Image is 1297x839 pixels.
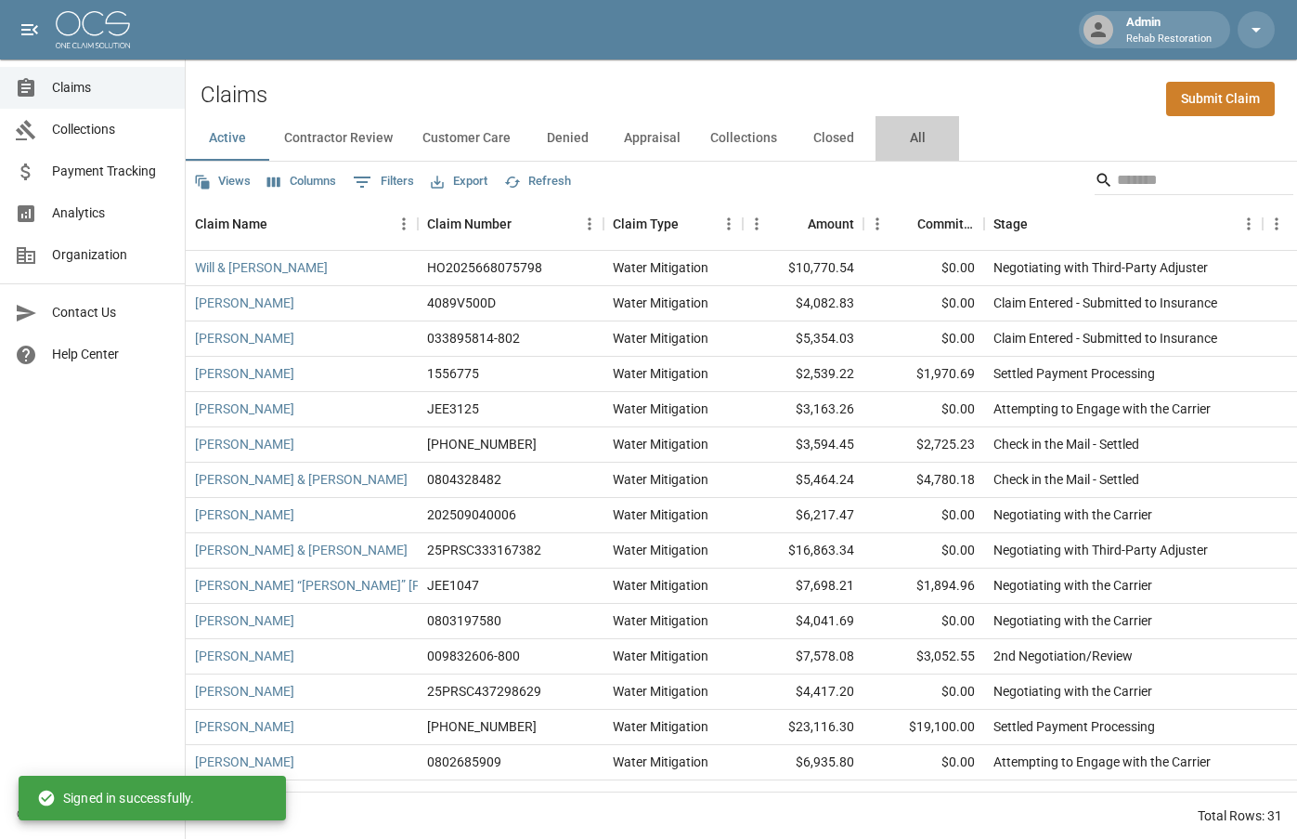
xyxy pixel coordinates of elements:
[1095,165,1293,199] div: Search
[863,639,984,675] div: $3,052.55
[426,167,492,196] button: Export
[11,11,48,48] button: open drawer
[1166,82,1275,116] a: Submit Claim
[613,258,708,277] div: Water Mitigation
[792,116,875,161] button: Closed
[525,116,609,161] button: Denied
[499,167,576,196] button: Refresh
[186,198,418,250] div: Claim Name
[52,120,170,139] span: Collections
[613,294,708,312] div: Water Mitigation
[863,251,984,286] div: $0.00
[52,203,170,223] span: Analytics
[993,329,1217,347] div: Claim Entered - Submitted to Insurance
[427,541,541,559] div: 25PRSC333167382
[743,321,863,357] div: $5,354.03
[408,116,525,161] button: Customer Care
[743,198,863,250] div: Amount
[195,400,294,418] a: [PERSON_NAME]
[875,116,959,161] button: All
[993,753,1211,771] div: Attempting to Engage with the Carrier
[863,745,984,780] div: $0.00
[427,400,479,418] div: JEE3125
[613,329,708,347] div: Water Mitigation
[195,505,294,524] a: [PERSON_NAME]
[993,611,1152,630] div: Negotiating with the Carrier
[390,210,418,238] button: Menu
[427,198,512,250] div: Claim Number
[1198,806,1282,825] div: Total Rows: 31
[743,286,863,321] div: $4,082.83
[984,198,1263,250] div: Stage
[613,717,708,736] div: Water Mitigation
[427,258,542,277] div: HO2025668075798
[269,116,408,161] button: Contractor Review
[52,345,170,364] span: Help Center
[1119,13,1219,46] div: Admin
[863,321,984,357] div: $0.00
[1263,210,1291,238] button: Menu
[993,682,1152,701] div: Negotiating with the Carrier
[613,682,708,701] div: Water Mitigation
[189,167,255,196] button: Views
[993,647,1133,665] div: 2nd Negotiation/Review
[863,357,984,392] div: $1,970.69
[195,258,328,277] a: Will & [PERSON_NAME]
[195,198,267,250] div: Claim Name
[613,788,708,806] div: Water Mitigation
[743,710,863,745] div: $23,116.30
[743,463,863,498] div: $5,464.24
[195,753,294,771] a: [PERSON_NAME]
[863,780,984,816] div: $0.00
[743,780,863,816] div: $2,601.89
[348,167,419,197] button: Show filters
[186,116,269,161] button: Active
[993,470,1139,489] div: Check in the Mail - Settled
[613,364,708,383] div: Water Mitigation
[195,717,294,736] a: [PERSON_NAME]
[52,162,170,181] span: Payment Tracking
[56,11,130,48] img: ocs-logo-white-transparent.png
[195,541,408,559] a: [PERSON_NAME] & [PERSON_NAME]
[186,116,1297,161] div: dynamic tabs
[195,470,408,489] a: [PERSON_NAME] & [PERSON_NAME]
[891,211,917,237] button: Sort
[863,604,984,639] div: $0.00
[1235,210,1263,238] button: Menu
[17,805,168,823] div: © 2025 One Claim Solution
[993,505,1152,524] div: Negotiating with the Carrier
[427,753,501,771] div: 0802685909
[863,675,984,710] div: $0.00
[52,78,170,98] span: Claims
[427,682,541,701] div: 25PRSC437298629
[743,569,863,604] div: $7,698.21
[195,329,294,347] a: [PERSON_NAME]
[863,286,984,321] div: $0.00
[613,611,708,630] div: Water Mitigation
[427,294,496,312] div: 4089V500D
[743,675,863,710] div: $4,417.20
[743,604,863,639] div: $4,041.69
[195,647,294,665] a: [PERSON_NAME]
[993,258,1208,277] div: Negotiating with Third-Party Adjuster
[427,435,537,453] div: 01-009-229919
[863,498,984,533] div: $0.00
[427,647,520,665] div: 009832606-800
[195,611,294,630] a: [PERSON_NAME]
[679,211,705,237] button: Sort
[427,470,501,489] div: 0804328482
[201,82,267,109] h2: Claims
[613,505,708,524] div: Water Mitigation
[743,639,863,675] div: $7,578.08
[613,647,708,665] div: Water Mitigation
[37,781,194,815] div: Signed in successfully.
[427,364,479,383] div: 1556775
[993,717,1155,736] div: Settled Payment Processing
[993,435,1139,453] div: Check in the Mail - Settled
[427,576,479,595] div: JEE1047
[993,788,1152,806] div: Negotiating with the Carrier
[863,210,891,238] button: Menu
[743,392,863,427] div: $3,163.26
[917,198,975,250] div: Committed Amount
[263,167,341,196] button: Select columns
